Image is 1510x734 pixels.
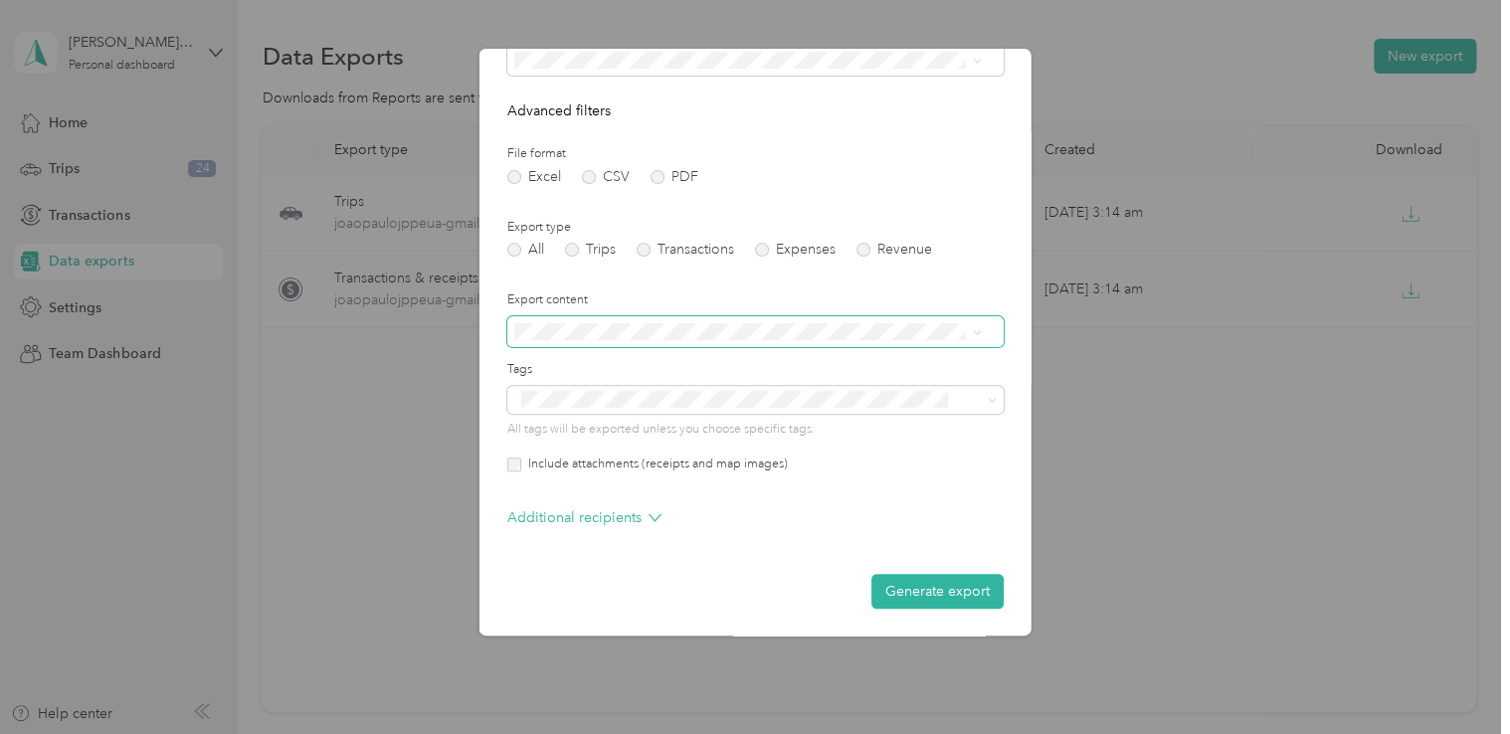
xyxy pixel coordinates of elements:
[637,243,734,257] label: Transactions
[507,421,1004,439] p: All tags will be exported unless you choose specific tags.
[507,507,661,528] p: Additional recipients
[507,361,1004,379] label: Tags
[507,219,1004,237] label: Export type
[507,243,544,257] label: All
[582,170,630,184] label: CSV
[651,170,698,184] label: PDF
[507,100,1004,121] p: Advanced filters
[521,456,788,473] label: Include attachments (receipts and map images)
[507,291,1004,309] label: Export content
[755,243,836,257] label: Expenses
[565,243,616,257] label: Trips
[1399,623,1510,734] iframe: Everlance-gr Chat Button Frame
[871,574,1004,609] button: Generate export
[507,145,1004,163] label: File format
[856,243,932,257] label: Revenue
[507,170,561,184] label: Excel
